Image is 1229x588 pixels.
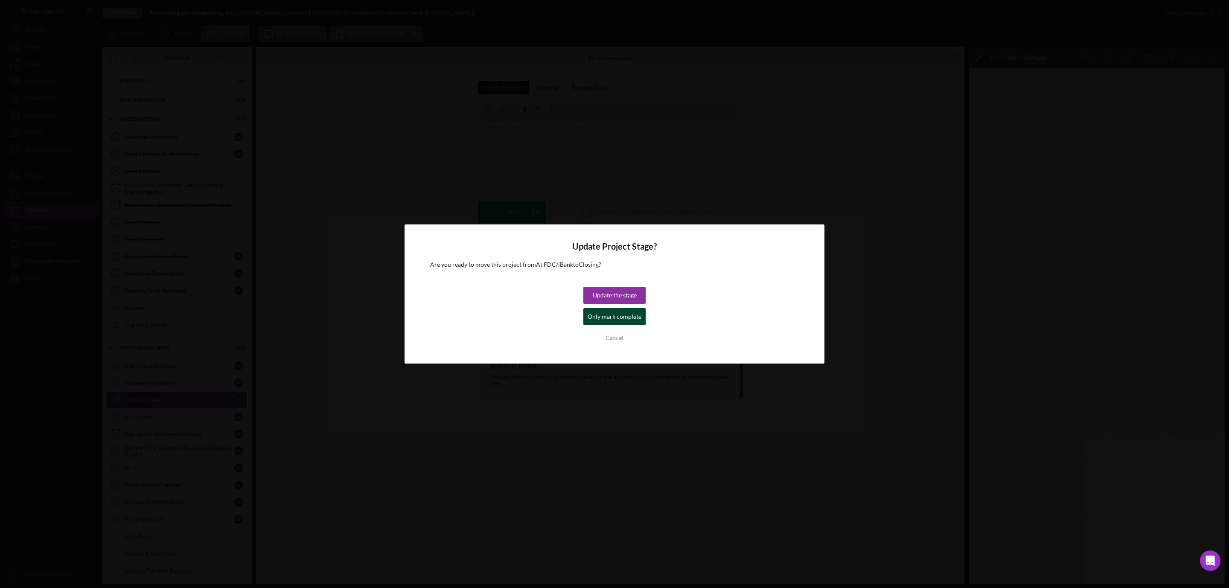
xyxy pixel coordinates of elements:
button: Cancel [583,329,646,346]
div: Open Intercom Messenger [1200,550,1220,571]
div: Cancel [606,329,623,346]
button: Only mark complete [583,308,646,325]
h4: Update Project Stage? [430,242,799,251]
button: Update the stage [583,287,646,304]
div: Only mark complete [588,308,641,325]
p: Are you ready to move this project from At FDC/iBank to Closing ? [430,260,799,269]
div: Update the stage [593,287,637,304]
